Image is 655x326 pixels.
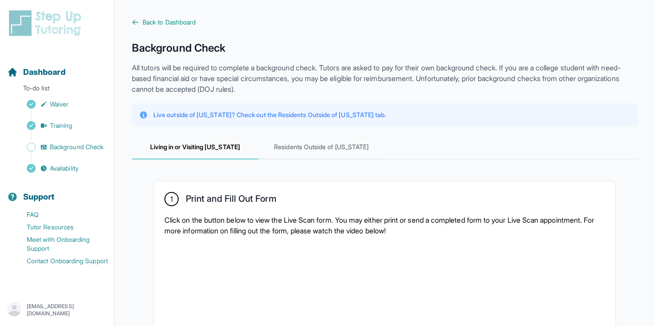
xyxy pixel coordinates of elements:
[7,302,106,318] button: [EMAIL_ADDRESS][DOMAIN_NAME]
[132,18,637,27] a: Back to Dashboard
[7,208,114,221] a: FAQ
[153,110,386,119] p: Live outside of [US_STATE]? Check out the Residents Outside of [US_STATE] tab.
[4,176,110,207] button: Support
[27,303,106,317] p: [EMAIL_ADDRESS][DOMAIN_NAME]
[7,66,65,78] a: Dashboard
[23,191,55,203] span: Support
[7,119,114,132] a: Training
[7,141,114,153] a: Background Check
[50,100,69,109] span: Waiver
[132,62,637,94] p: All tutors will be required to complete a background check. Tutors are asked to pay for their own...
[4,52,110,82] button: Dashboard
[143,18,196,27] span: Back to Dashboard
[258,135,385,159] span: Residents Outside of [US_STATE]
[164,215,605,236] p: Click on the button below to view the Live Scan form. You may either print or send a completed fo...
[4,84,110,96] p: To-do list
[186,193,276,208] h2: Print and Fill Out Form
[170,194,173,204] span: 1
[50,164,78,173] span: Availability
[132,41,637,55] h1: Background Check
[132,135,258,159] span: Living in or Visiting [US_STATE]
[23,66,65,78] span: Dashboard
[132,135,637,159] nav: Tabs
[7,98,114,110] a: Waiver
[7,233,114,255] a: Meet with Onboarding Support
[50,121,73,130] span: Training
[7,9,86,37] img: logo
[7,162,114,175] a: Availability
[7,221,114,233] a: Tutor Resources
[50,143,103,151] span: Background Check
[7,255,114,267] a: Contact Onboarding Support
